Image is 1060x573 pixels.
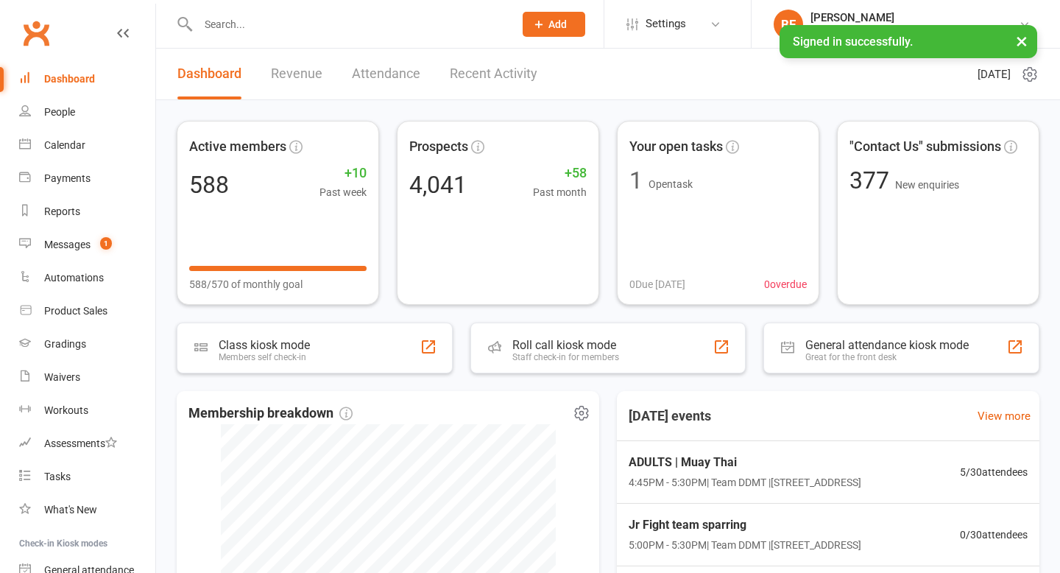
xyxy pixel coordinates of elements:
span: Active members [189,136,286,158]
div: General attendance kiosk mode [805,338,969,352]
span: Past week [319,184,367,200]
div: Members self check-in [219,352,310,362]
span: +10 [319,163,367,184]
div: BF [774,10,803,39]
span: 4:45PM - 5:30PM | Team DDMT | [STREET_ADDRESS] [629,474,861,491]
span: +58 [533,163,587,184]
span: 588/570 of monthly goal [189,276,303,292]
span: Membership breakdown [188,403,353,424]
div: 588 [189,173,229,197]
h3: [DATE] events [617,403,723,429]
div: Tasks [44,471,71,482]
span: Settings [646,7,686,41]
span: [DATE] [978,66,1011,83]
a: Clubworx [18,15,54,52]
div: Assessments [44,437,117,449]
a: Automations [19,261,155,295]
div: Calendar [44,139,85,151]
a: Product Sales [19,295,155,328]
div: 1 [629,169,643,192]
span: 0 / 30 attendees [960,527,1028,543]
div: Reports [44,205,80,217]
a: Dashboard [19,63,155,96]
button: Add [523,12,585,37]
span: 0 Due [DATE] [629,276,685,292]
span: Past month [533,184,587,200]
span: 0 overdue [764,276,807,292]
a: People [19,96,155,129]
div: Automations [44,272,104,284]
span: 377 [849,166,895,194]
div: Double Dose Muay Thai [GEOGRAPHIC_DATA] [810,24,1019,38]
a: Reports [19,195,155,228]
div: Roll call kiosk mode [512,338,619,352]
a: Assessments [19,427,155,460]
div: Class kiosk mode [219,338,310,352]
span: 5:00PM - 5:30PM | Team DDMT | [STREET_ADDRESS] [629,537,861,553]
a: What's New [19,493,155,527]
a: Workouts [19,394,155,427]
div: Payments [44,172,91,184]
a: Recent Activity [450,49,537,99]
div: Dashboard [44,73,95,85]
div: What's New [44,504,97,516]
div: People [44,106,75,118]
div: Great for the front desk [805,352,969,362]
span: ADULTS | Muay Thai [629,453,861,472]
span: New enquiries [895,179,959,191]
a: Waivers [19,361,155,394]
span: 5 / 30 attendees [960,464,1028,480]
button: × [1008,25,1035,57]
div: [PERSON_NAME] [810,11,1019,24]
a: Messages 1 [19,228,155,261]
a: Gradings [19,328,155,361]
span: "Contact Us" submissions [849,136,1001,158]
a: Tasks [19,460,155,493]
a: View more [978,407,1031,425]
a: Attendance [352,49,420,99]
input: Search... [194,14,504,35]
span: Your open tasks [629,136,723,158]
div: Messages [44,239,91,250]
div: Staff check-in for members [512,352,619,362]
a: Revenue [271,49,322,99]
div: 4,041 [409,173,467,197]
div: Gradings [44,338,86,350]
a: Payments [19,162,155,195]
span: Prospects [409,136,468,158]
span: Jr Fight team sparring [629,516,861,535]
div: Workouts [44,404,88,416]
span: 1 [100,237,112,250]
span: Signed in successfully. [793,35,913,49]
div: Product Sales [44,305,107,317]
span: Add [548,18,567,30]
a: Dashboard [177,49,241,99]
span: Open task [649,178,693,190]
a: Calendar [19,129,155,162]
div: Waivers [44,371,80,383]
